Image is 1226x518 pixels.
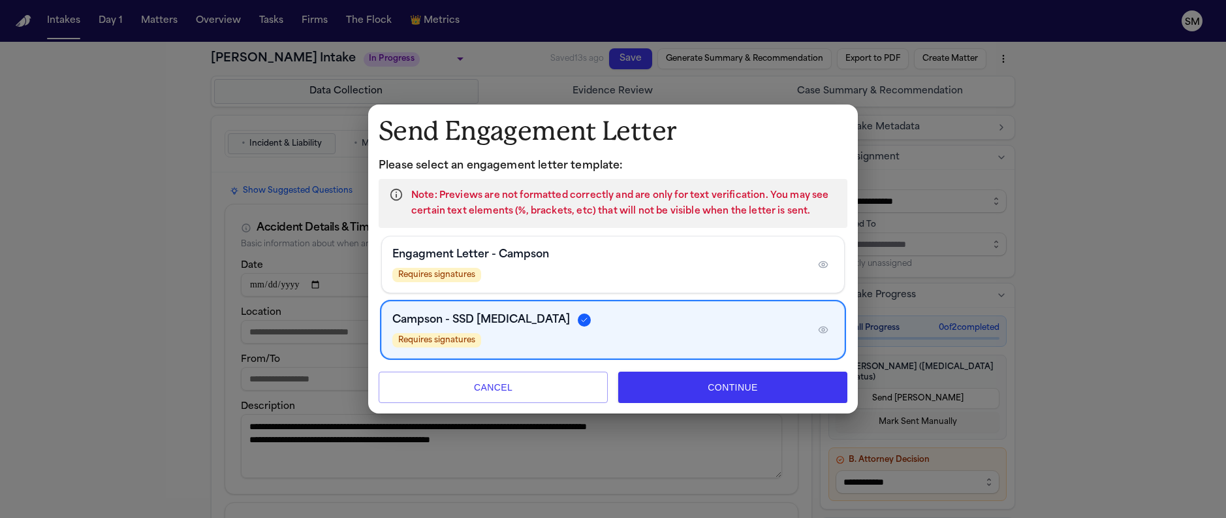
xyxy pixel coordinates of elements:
span: Requires signatures [392,268,481,282]
button: Continue [618,372,847,403]
span: Requires signatures [392,333,481,348]
p: Please select an engagement letter template: [379,158,847,174]
h1: Send Engagement Letter [379,115,847,148]
button: Cancel [379,372,608,403]
button: Preview template [813,319,834,340]
p: Note: Previews are not formatted correctly and are only for text verification. You may see certai... [411,188,837,219]
h3: Engagment Letter - Campson [392,247,549,263]
h3: Campson - SSD [MEDICAL_DATA] [392,312,570,328]
button: Preview template [813,254,834,275]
